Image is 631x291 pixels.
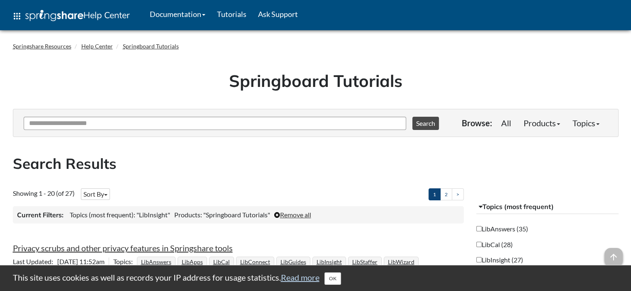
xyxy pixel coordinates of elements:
[140,256,173,268] a: LibAnswers
[211,4,252,24] a: Tutorials
[324,272,341,285] button: Close
[13,257,57,265] span: Last Updated
[25,10,83,21] img: Springshare
[113,257,137,265] span: Topics
[412,117,439,130] button: Search
[13,257,421,279] ul: Topics
[180,256,204,268] a: LibApps
[279,256,307,268] a: LibGuides
[452,188,464,200] a: >
[315,256,343,268] a: LibInsight
[123,43,179,50] a: Springboard Tutorials
[476,255,523,265] label: LibInsight (27)
[281,272,319,282] a: Read more
[13,154,619,174] h2: Search Results
[476,242,482,247] input: LibCal (28)
[604,249,623,259] a: arrow_upward
[17,210,63,219] h3: Current Filters
[239,256,271,268] a: LibConnect
[476,257,482,262] input: LibInsight (27)
[212,256,231,268] a: LibCal
[203,211,270,219] span: "Springboard Tutorials"
[476,200,619,214] button: Topics (most frequent)
[136,211,170,219] span: "LibInsight"
[144,4,211,24] a: Documentation
[13,43,71,50] a: Springshare Resources
[12,11,22,21] span: apps
[566,115,606,131] a: Topics
[604,248,623,266] span: arrow_upward
[81,43,113,50] a: Help Center
[517,115,566,131] a: Products
[174,211,202,219] span: Products:
[81,188,110,200] button: Sort By
[70,211,135,219] span: Topics (most frequent):
[476,240,513,249] label: LibCal (28)
[83,10,130,20] span: Help Center
[429,188,441,200] a: 1
[13,257,109,265] span: [DATE] 11:52am
[19,69,612,92] h1: Springboard Tutorials
[13,189,75,197] span: Showing 1 - 20 (of 27)
[5,272,627,285] div: This site uses cookies as well as records your IP address for usage statistics.
[13,243,233,253] a: Privacy scrubs and other privacy features in Springshare tools
[252,4,304,24] a: Ask Support
[6,4,136,29] a: apps Help Center
[462,117,492,129] p: Browse:
[476,224,528,233] label: LibAnswers (35)
[476,226,482,231] input: LibAnswers (35)
[274,211,311,219] a: Remove all
[429,188,464,200] ul: Pagination of search results
[387,256,416,268] a: LibWizard
[440,188,452,200] a: 2
[495,115,517,131] a: All
[351,256,379,268] a: LibStaffer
